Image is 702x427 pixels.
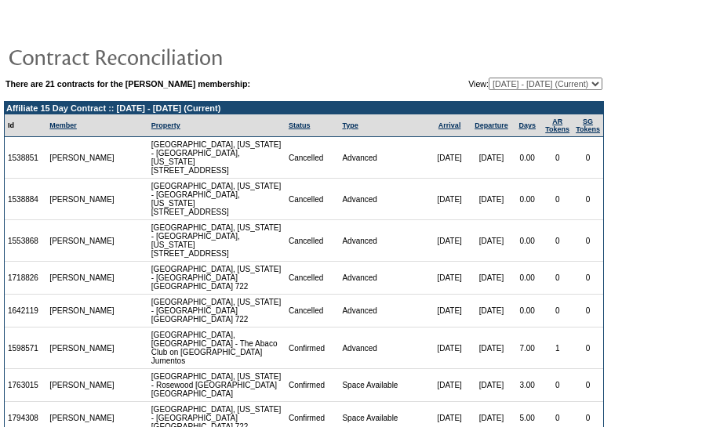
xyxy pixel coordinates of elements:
td: 1 [542,327,573,369]
td: Confirmed [286,327,340,369]
td: 0 [573,220,603,262]
td: [GEOGRAPHIC_DATA], [US_STATE] - [GEOGRAPHIC_DATA] [GEOGRAPHIC_DATA] 722 [148,295,286,327]
a: SGTokens [576,118,600,133]
td: Id [5,114,46,137]
a: Member [49,121,77,129]
a: Arrival [438,121,461,129]
a: Property [151,121,180,129]
a: Departure [475,121,508,129]
td: [DATE] [471,295,512,327]
td: [DATE] [471,220,512,262]
td: [GEOGRAPHIC_DATA], [US_STATE] - [GEOGRAPHIC_DATA] [GEOGRAPHIC_DATA] 722 [148,262,286,295]
td: [GEOGRAPHIC_DATA], [GEOGRAPHIC_DATA] - The Abaco Club on [GEOGRAPHIC_DATA] Jumentos [148,327,286,369]
td: 7.00 [512,327,542,369]
a: ARTokens [545,118,569,133]
td: [DATE] [471,369,512,402]
td: 1553868 [5,220,46,262]
td: [DATE] [428,262,470,295]
td: Cancelled [286,137,340,179]
td: [DATE] [471,179,512,220]
td: [GEOGRAPHIC_DATA], [US_STATE] - [GEOGRAPHIC_DATA], [US_STATE] [STREET_ADDRESS] [148,137,286,179]
td: 0 [573,295,603,327]
td: [PERSON_NAME] [46,179,118,220]
td: 0 [573,369,603,402]
td: [DATE] [471,137,512,179]
td: [PERSON_NAME] [46,295,118,327]
td: [DATE] [428,220,470,262]
a: Status [289,121,311,129]
td: 0.00 [512,179,542,220]
td: Cancelled [286,262,340,295]
a: Type [342,121,358,129]
td: 0 [573,262,603,295]
td: 1538851 [5,137,46,179]
td: 0 [573,179,603,220]
a: Days [518,121,536,129]
td: 1538884 [5,179,46,220]
td: Advanced [339,295,428,327]
td: [DATE] [471,327,512,369]
td: 0 [542,137,573,179]
img: pgTtlContractReconciliation.gif [8,41,322,72]
td: [DATE] [428,327,470,369]
td: Cancelled [286,179,340,220]
b: There are 21 contracts for the [PERSON_NAME] membership: [5,79,250,89]
td: 0.00 [512,220,542,262]
td: Advanced [339,327,428,369]
td: [PERSON_NAME] [46,327,118,369]
td: [PERSON_NAME] [46,262,118,295]
td: View: [391,78,602,90]
td: Affiliate 15 Day Contract :: [DATE] - [DATE] (Current) [5,102,603,114]
td: [DATE] [428,137,470,179]
td: 0 [542,369,573,402]
td: 0.00 [512,137,542,179]
td: [GEOGRAPHIC_DATA], [US_STATE] - Rosewood [GEOGRAPHIC_DATA] [GEOGRAPHIC_DATA] [148,369,286,402]
td: 1598571 [5,327,46,369]
td: [PERSON_NAME] [46,137,118,179]
td: Confirmed [286,369,340,402]
td: 0 [573,327,603,369]
td: [GEOGRAPHIC_DATA], [US_STATE] - [GEOGRAPHIC_DATA], [US_STATE] [STREET_ADDRESS] [148,220,286,262]
td: 0.00 [512,295,542,327]
td: [DATE] [471,262,512,295]
td: [DATE] [428,295,470,327]
td: [PERSON_NAME] [46,220,118,262]
td: Advanced [339,179,428,220]
td: [GEOGRAPHIC_DATA], [US_STATE] - [GEOGRAPHIC_DATA], [US_STATE] [STREET_ADDRESS] [148,179,286,220]
td: 1642119 [5,295,46,327]
td: Space Available [339,369,428,402]
td: 0 [542,295,573,327]
td: 0 [542,262,573,295]
td: 0 [542,220,573,262]
td: [DATE] [428,369,470,402]
td: 3.00 [512,369,542,402]
td: 1763015 [5,369,46,402]
td: 0 [573,137,603,179]
td: 0 [542,179,573,220]
td: 0.00 [512,262,542,295]
td: 1718826 [5,262,46,295]
td: Cancelled [286,220,340,262]
td: Advanced [339,220,428,262]
td: Cancelled [286,295,340,327]
td: Advanced [339,137,428,179]
td: Advanced [339,262,428,295]
td: [PERSON_NAME] [46,369,118,402]
td: [DATE] [428,179,470,220]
